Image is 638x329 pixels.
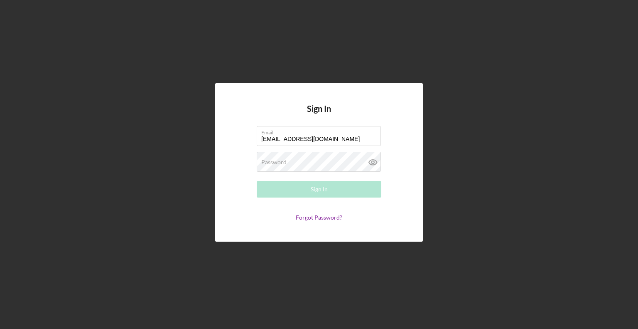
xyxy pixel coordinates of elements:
[311,181,328,198] div: Sign In
[307,104,331,126] h4: Sign In
[257,181,381,198] button: Sign In
[261,159,287,166] label: Password
[296,214,342,221] a: Forgot Password?
[261,126,381,136] label: Email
